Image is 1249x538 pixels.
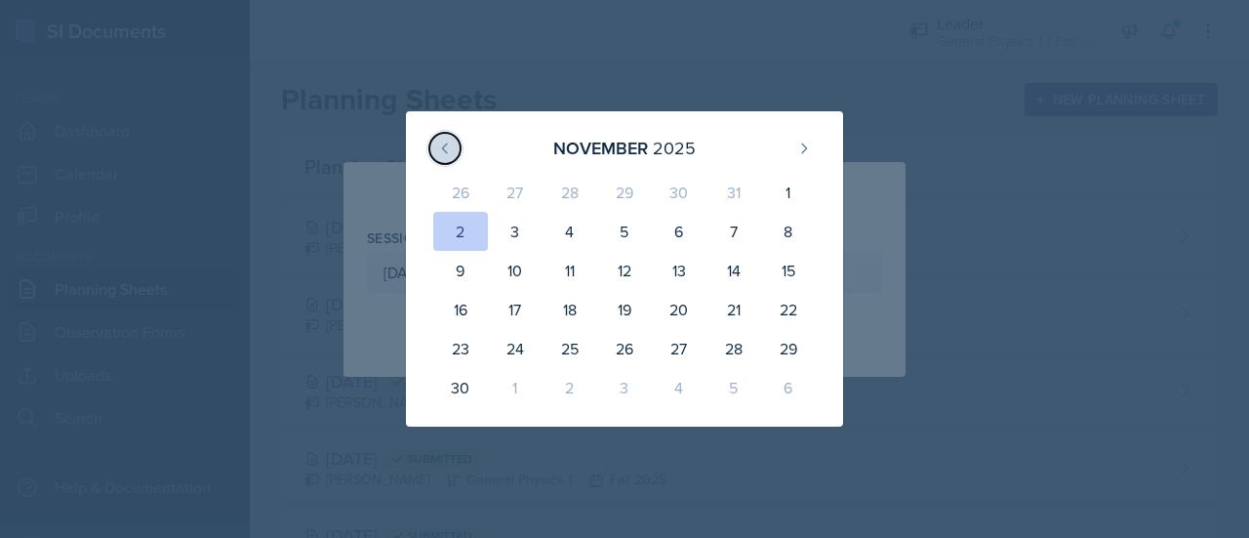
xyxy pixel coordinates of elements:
[761,173,816,212] div: 1
[543,290,597,329] div: 18
[597,251,652,290] div: 12
[543,251,597,290] div: 11
[543,173,597,212] div: 28
[706,368,761,407] div: 5
[761,329,816,368] div: 29
[543,368,597,407] div: 2
[433,290,488,329] div: 16
[488,329,543,368] div: 24
[553,135,648,161] div: November
[706,329,761,368] div: 28
[597,368,652,407] div: 3
[597,329,652,368] div: 26
[652,368,706,407] div: 4
[706,173,761,212] div: 31
[488,290,543,329] div: 17
[597,173,652,212] div: 29
[433,251,488,290] div: 9
[706,212,761,251] div: 7
[652,329,706,368] div: 27
[433,212,488,251] div: 2
[433,173,488,212] div: 26
[706,290,761,329] div: 21
[488,251,543,290] div: 10
[488,368,543,407] div: 1
[597,212,652,251] div: 5
[652,212,706,251] div: 6
[433,368,488,407] div: 30
[706,251,761,290] div: 14
[652,290,706,329] div: 20
[543,329,597,368] div: 25
[761,290,816,329] div: 22
[488,212,543,251] div: 3
[543,212,597,251] div: 4
[433,329,488,368] div: 23
[597,290,652,329] div: 19
[761,251,816,290] div: 15
[652,251,706,290] div: 13
[652,173,706,212] div: 30
[761,212,816,251] div: 8
[761,368,816,407] div: 6
[488,173,543,212] div: 27
[653,135,696,161] div: 2025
